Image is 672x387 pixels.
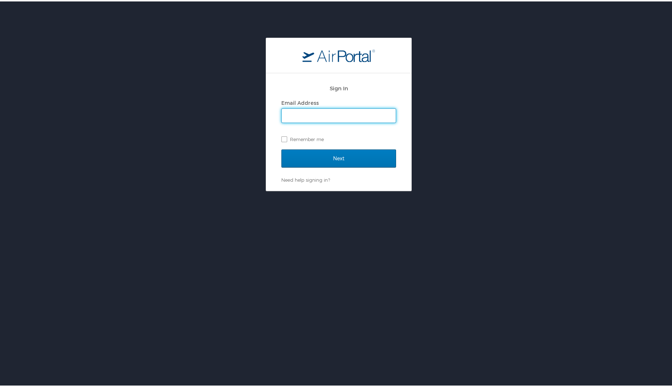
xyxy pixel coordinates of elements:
[281,83,396,91] h2: Sign In
[281,176,330,181] a: Need help signing in?
[281,132,396,143] label: Remember me
[281,148,396,166] input: Next
[281,98,319,104] label: Email Address
[302,48,375,61] img: logo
